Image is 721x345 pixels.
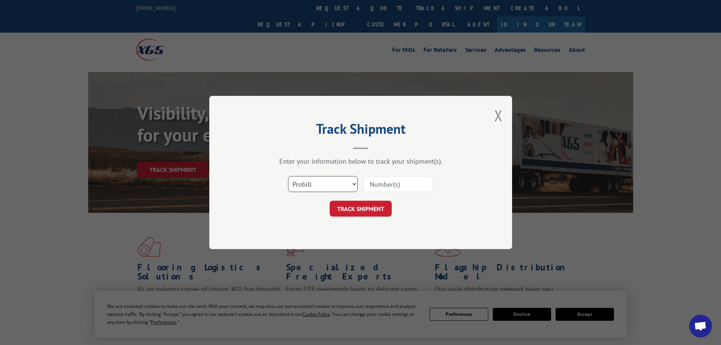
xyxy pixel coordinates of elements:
[494,105,503,125] button: Close modal
[330,201,392,217] button: TRACK SHIPMENT
[247,157,474,165] div: Enter your information below to track your shipment(s).
[689,315,712,337] a: Open chat
[247,123,474,138] h2: Track Shipment
[363,176,433,192] input: Number(s)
